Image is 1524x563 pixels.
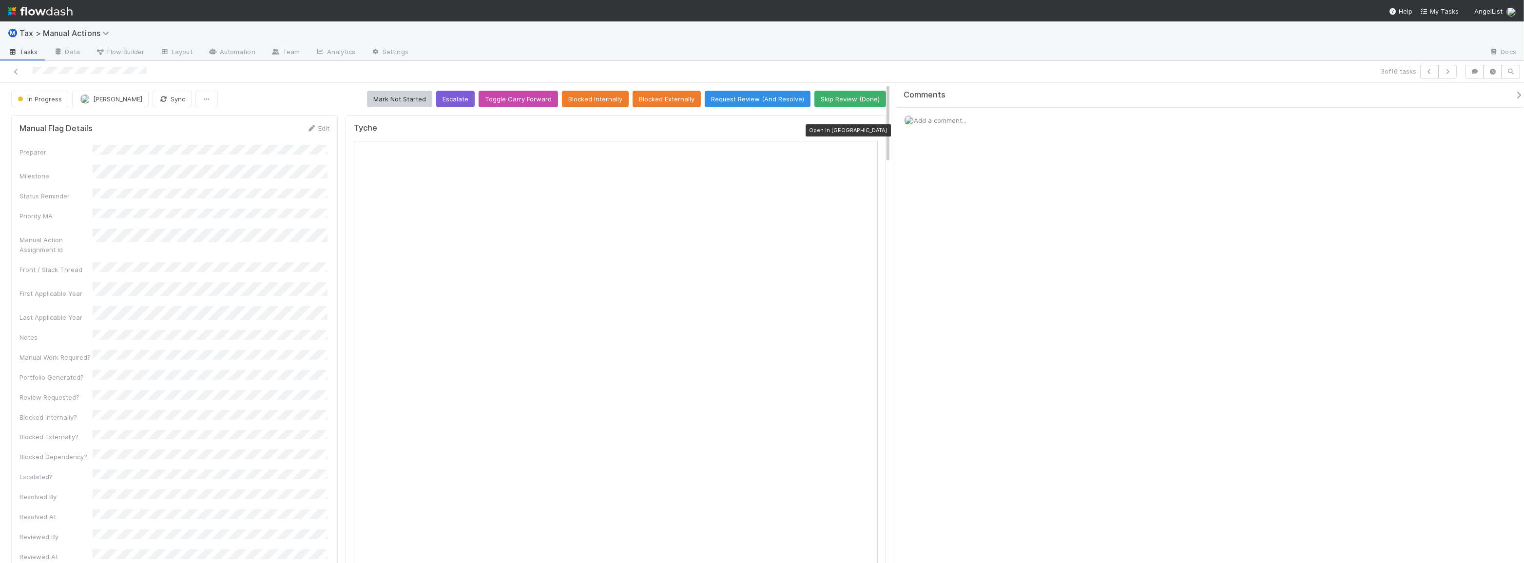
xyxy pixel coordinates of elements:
[367,91,432,107] button: Mark Not Started
[19,211,93,221] div: Priority MA
[8,47,38,57] span: Tasks
[1506,7,1516,17] img: avatar_85833754-9fc2-4f19-a44b-7938606ee299.png
[8,3,73,19] img: logo-inverted-e16ddd16eac7371096b0.svg
[1420,7,1459,15] span: My Tasks
[904,116,914,125] img: avatar_85833754-9fc2-4f19-a44b-7938606ee299.png
[633,91,701,107] button: Blocked Externally
[307,124,329,132] a: Edit
[88,45,152,60] a: Flow Builder
[19,289,93,298] div: First Applicable Year
[1482,45,1524,60] a: Docs
[19,312,93,322] div: Last Applicable Year
[96,47,144,57] span: Flow Builder
[1474,7,1503,15] span: AngelList
[1420,6,1459,16] a: My Tasks
[19,28,114,38] span: Tax > Manual Actions
[363,45,416,60] a: Settings
[93,95,142,103] span: [PERSON_NAME]
[814,91,886,107] button: Skip Review (Done)
[152,45,200,60] a: Layout
[19,352,93,362] div: Manual Work Required?
[200,45,263,60] a: Automation
[904,90,945,100] span: Comments
[19,532,93,542] div: Reviewed By
[19,472,93,482] div: Escalated?
[914,116,966,124] span: Add a comment...
[354,123,377,133] h5: Tyche
[19,124,93,134] h5: Manual Flag Details
[479,91,558,107] button: Toggle Carry Forward
[19,552,93,562] div: Reviewed At
[308,45,363,60] a: Analytics
[705,91,810,107] button: Request Review (And Resolve)
[19,412,93,422] div: Blocked Internally?
[19,452,93,462] div: Blocked Dependency?
[19,191,93,201] div: Status Reminder
[19,432,93,442] div: Blocked Externally?
[19,332,93,342] div: Notes
[19,492,93,502] div: Resolved By
[80,94,90,104] img: avatar_cfa6ccaa-c7d9-46b3-b608-2ec56ecf97ad.png
[1389,6,1412,16] div: Help
[562,91,629,107] button: Blocked Internally
[19,235,93,254] div: Manual Action Assignment Id
[19,171,93,181] div: Milestone
[72,91,149,107] button: [PERSON_NAME]
[1381,66,1416,76] span: 3 of 16 tasks
[436,91,475,107] button: Escalate
[19,265,93,274] div: Front / Slack Thread
[19,392,93,402] div: Review Requested?
[19,512,93,522] div: Resolved At
[46,45,88,60] a: Data
[8,29,18,37] span: Ⓜ️
[19,372,93,382] div: Portfolio Generated?
[19,147,93,157] div: Preparer
[153,91,192,107] button: Sync
[263,45,308,60] a: Team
